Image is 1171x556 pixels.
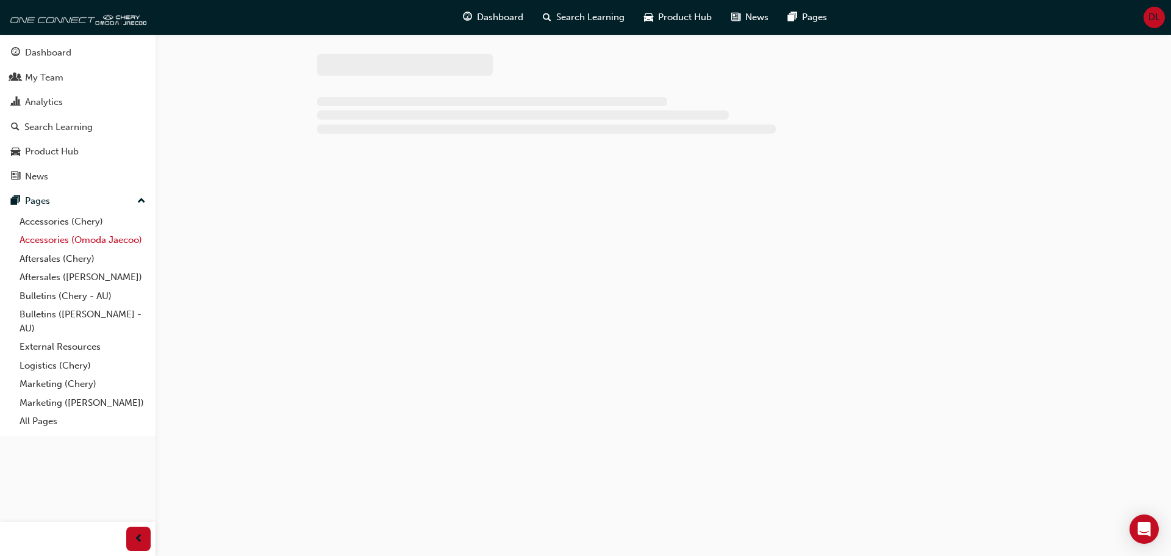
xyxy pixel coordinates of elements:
[11,97,20,108] span: chart-icon
[5,42,151,64] a: Dashboard
[25,194,50,208] div: Pages
[477,10,523,24] span: Dashboard
[25,170,48,184] div: News
[15,412,151,431] a: All Pages
[15,250,151,269] a: Aftersales (Chery)
[745,10,768,24] span: News
[463,10,472,25] span: guage-icon
[15,375,151,394] a: Marketing (Chery)
[15,356,151,375] a: Logistics (Chery)
[634,5,722,30] a: car-iconProduct Hub
[5,165,151,188] a: News
[644,10,653,25] span: car-icon
[11,171,20,182] span: news-icon
[543,10,551,25] span: search-icon
[11,48,20,59] span: guage-icon
[5,190,151,212] button: Pages
[15,212,151,231] a: Accessories (Chery)
[11,122,20,133] span: search-icon
[556,10,625,24] span: Search Learning
[25,145,79,159] div: Product Hub
[15,231,151,250] a: Accessories (Omoda Jaecoo)
[533,5,634,30] a: search-iconSearch Learning
[24,120,93,134] div: Search Learning
[802,10,827,24] span: Pages
[25,95,63,109] div: Analytics
[658,10,712,24] span: Product Hub
[5,39,151,190] button: DashboardMy TeamAnalyticsSearch LearningProduct HubNews
[15,268,151,287] a: Aftersales ([PERSON_NAME])
[25,71,63,85] div: My Team
[5,91,151,114] a: Analytics
[6,5,146,29] img: oneconnect
[1130,514,1159,544] div: Open Intercom Messenger
[778,5,837,30] a: pages-iconPages
[15,287,151,306] a: Bulletins (Chery - AU)
[15,305,151,338] a: Bulletins ([PERSON_NAME] - AU)
[15,394,151,413] a: Marketing ([PERSON_NAME])
[1148,10,1160,24] span: DL
[5,116,151,139] a: Search Learning
[5,67,151,89] a: My Team
[11,73,20,84] span: people-icon
[25,46,71,60] div: Dashboard
[11,196,20,207] span: pages-icon
[11,146,20,157] span: car-icon
[15,338,151,356] a: External Resources
[5,140,151,163] a: Product Hub
[137,193,146,209] span: up-icon
[1144,7,1165,28] button: DL
[731,10,740,25] span: news-icon
[134,532,143,547] span: prev-icon
[788,10,797,25] span: pages-icon
[453,5,533,30] a: guage-iconDashboard
[722,5,778,30] a: news-iconNews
